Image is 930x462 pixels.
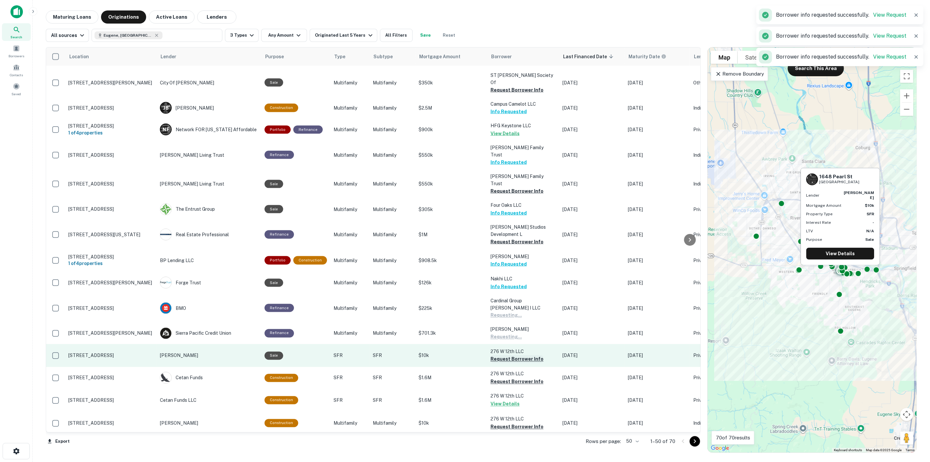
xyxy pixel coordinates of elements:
[900,103,913,116] button: Zoom out
[419,374,484,382] p: $1.6M
[487,47,559,66] th: Borrower
[68,105,153,111] p: [STREET_ADDRESS]
[491,283,527,291] button: Info Requested
[160,277,258,289] div: Forge Trust
[334,330,366,337] p: Multifamily
[491,223,556,238] p: [PERSON_NAME] Studios Development L
[900,70,913,83] button: Toggle fullscreen view
[68,129,153,136] h6: 1 of 4 properties
[419,180,484,187] p: $550k
[310,29,377,42] button: Originated Last 5 Years
[373,257,412,264] p: Multifamily
[265,230,294,239] div: This loan purpose was for refinancing
[92,29,222,42] button: Eugene, [GEOGRAPHIC_DATA], [GEOGRAPHIC_DATA]
[563,53,615,61] span: Last Financed Date
[46,10,98,24] button: Maturing Loans
[491,238,543,246] button: Request Borrower Info
[68,280,153,286] p: [STREET_ADDRESS][PERSON_NAME]
[265,104,298,112] div: This loan purpose was for construction
[265,396,298,404] div: This loan purpose was for construction
[806,220,831,225] p: Interest Rate
[68,330,153,336] p: [STREET_ADDRESS][PERSON_NAME]
[160,102,258,114] div: [PERSON_NAME]
[46,29,89,42] button: All sources
[562,206,621,213] p: [DATE]
[716,434,750,442] p: 70 of 70 results
[491,326,556,333] p: [PERSON_NAME]
[265,79,283,87] div: Sale
[2,61,31,79] div: Contacts
[160,420,258,427] p: [PERSON_NAME]
[806,203,842,208] p: Mortgage Amount
[867,229,874,233] strong: N/A
[101,10,146,24] button: Originations
[873,12,906,18] a: View Request
[806,248,874,259] a: View Details
[562,231,621,238] p: [DATE]
[491,173,556,187] p: [PERSON_NAME] Family Trust
[373,374,412,382] p: SFR
[562,330,621,337] p: [DATE]
[491,202,556,209] p: Four Oaks LLC
[160,372,171,383] img: picture
[265,53,292,61] span: Purpose
[373,126,412,133] p: Multifamily
[65,47,157,66] th: Location
[491,297,556,311] p: Cardinal Group [PERSON_NAME] I LLC
[628,257,687,264] p: [DATE]
[2,80,31,98] div: Saved
[373,420,412,427] p: Multifamily
[562,126,621,133] p: [DATE]
[628,104,687,112] p: [DATE]
[160,229,171,240] img: picture
[900,408,913,421] button: Map camera controls
[900,89,913,102] button: Zoom in
[334,305,366,312] p: Multifamily
[491,100,556,108] p: Campus Camelot LLC
[160,204,258,215] div: The Entrust Group
[806,237,822,242] p: Purpose
[160,372,258,384] div: Cetan Funds
[160,151,258,159] p: [PERSON_NAME] Living Trust
[491,209,527,217] button: Info Requested
[157,47,261,66] th: Lender
[419,104,484,112] p: $2.5M
[562,420,621,427] p: [DATE]
[373,79,412,86] p: Multifamily
[628,305,687,312] p: [DATE]
[261,47,330,66] th: Purpose
[419,126,484,133] p: $900k
[491,53,512,61] span: Borrower
[628,231,687,238] p: [DATE]
[68,206,153,212] p: [STREET_ADDRESS]
[265,374,298,382] div: This loan purpose was for construction
[788,61,844,76] button: Search This Area
[629,53,675,60] span: Maturity dates displayed may be estimated. Please contact the lender for the most accurate maturi...
[225,29,259,42] button: 3 Types
[160,180,258,187] p: [PERSON_NAME] Living Trust
[160,229,258,240] div: Real Estate Professional
[68,232,153,238] p: [STREET_ADDRESS][US_STATE]
[776,32,906,40] p: Borrower info requested successfully.
[628,279,687,286] p: [DATE]
[163,126,169,133] p: N F
[265,352,283,360] div: Sale
[373,231,412,238] p: Multifamily
[334,257,366,264] p: Multifamily
[334,231,366,238] p: Multifamily
[415,29,436,42] button: Save your search to get updates of matches that match your search criteria.
[439,29,460,42] button: Reset
[46,436,71,446] button: Export
[160,277,171,288] img: picture
[562,279,621,286] p: [DATE]
[628,151,687,159] p: [DATE]
[491,400,520,408] button: View Details
[149,10,195,24] button: Active Loans
[491,378,543,386] button: Request Borrower Info
[650,437,675,445] p: 1–50 of 70
[419,330,484,337] p: $701.3k
[491,86,543,94] button: Request Borrower Info
[715,70,764,78] p: Remove Boundary
[708,47,917,453] div: 0 0
[562,79,621,86] p: [DATE]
